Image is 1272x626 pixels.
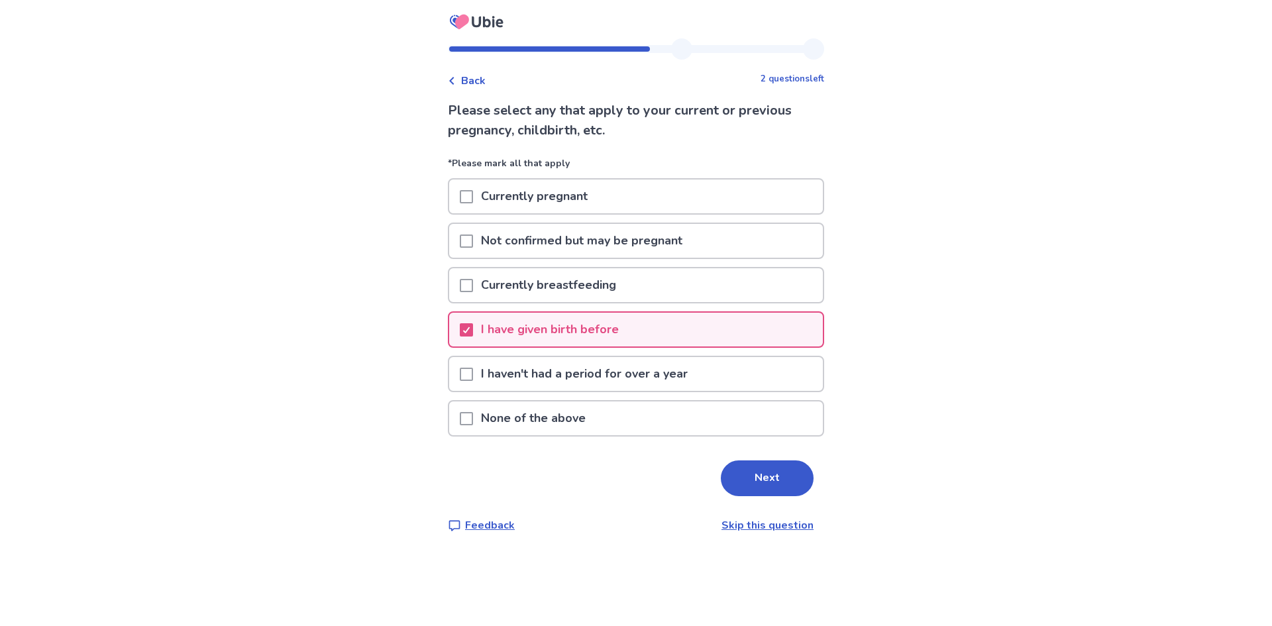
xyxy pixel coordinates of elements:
p: *Please mark all that apply [448,156,824,178]
p: None of the above [473,401,594,435]
p: I have given birth before [473,313,627,346]
span: Back [461,73,486,89]
a: Feedback [448,517,515,533]
p: Please select any that apply to your current or previous pregnancy, childbirth, etc. [448,101,824,140]
p: 2 questions left [761,73,824,86]
p: Feedback [465,517,515,533]
p: I haven't had a period for over a year [473,357,696,391]
p: Currently breastfeeding [473,268,624,302]
p: Not confirmed but may be pregnant [473,224,690,258]
button: Next [721,460,814,496]
a: Skip this question [721,518,814,533]
p: Currently pregnant [473,180,596,213]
